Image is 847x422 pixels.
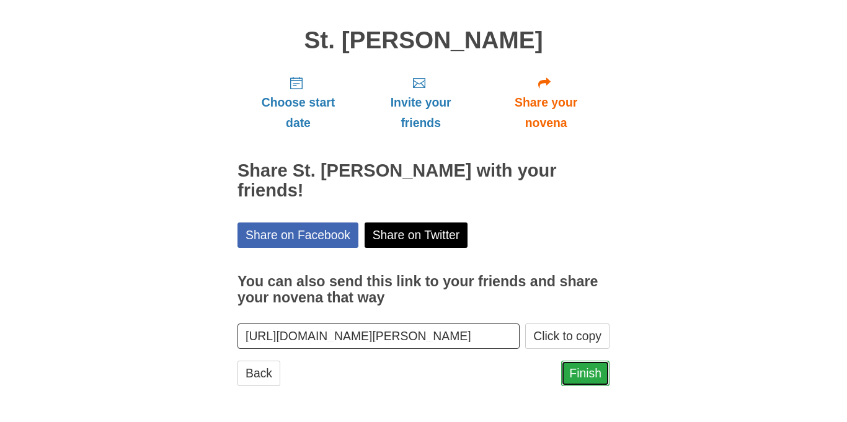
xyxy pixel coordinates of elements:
a: Invite your friends [359,66,482,139]
a: Share your novena [482,66,610,139]
a: Choose start date [237,66,359,139]
a: Share on Twitter [365,222,468,248]
span: Choose start date [250,92,347,133]
a: Finish [561,361,610,386]
button: Click to copy [525,323,610,349]
span: Share your novena [495,92,597,133]
a: Back [237,361,280,386]
h1: St. [PERSON_NAME] [237,27,610,54]
a: Share on Facebook [237,222,358,248]
h2: Share St. [PERSON_NAME] with your friends! [237,161,610,201]
span: Invite your friends [371,92,470,133]
h3: You can also send this link to your friends and share your novena that way [237,274,610,306]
